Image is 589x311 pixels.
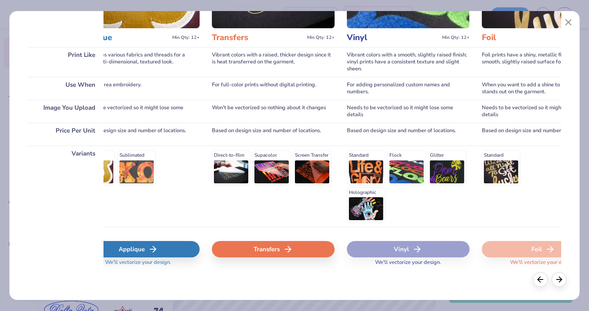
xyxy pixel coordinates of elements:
div: Won't be vectorized so nothing about it changes [212,100,335,123]
div: Based on design size and number of locations. [212,123,335,146]
div: Vinyl [347,241,470,257]
div: Price Per Unit [28,123,103,146]
span: We'll vectorize your design. [507,259,579,271]
div: For adding personalized custom names and numbers. [347,77,470,100]
span: Min Qty: 12+ [172,35,200,41]
div: Image You Upload [28,100,103,123]
div: Vibrant colors with a raised, thicker design since it is heat transferred on the garment. [212,47,335,77]
h3: Applique [77,32,169,43]
div: For full-color prints without digital printing. [212,77,335,100]
span: We'll vectorize your design. [102,259,174,271]
span: We'll vectorize your design. [372,259,444,271]
div: Incorporates various fabrics and threads for a raised, multi-dimensional, textured look. [77,47,200,77]
div: Use When [28,77,103,100]
div: Based on design size and number of locations. [347,123,470,146]
h3: Transfers [212,32,304,43]
button: Close [561,15,576,30]
h3: Vinyl [347,32,439,43]
div: Transfers [212,241,335,257]
span: Min Qty: 12+ [307,35,335,41]
div: Needs to be vectorized so it might lose some details [77,100,200,123]
div: Vibrant colors with a smooth, slightly raised finish; vinyl prints have a consistent texture and ... [347,47,470,77]
div: Needs to be vectorized so it might lose some details [347,100,470,123]
div: Based on design size and number of locations. [77,123,200,146]
div: Applique [77,241,200,257]
div: Print Like [28,47,103,77]
div: Variants [28,146,103,227]
h3: Foil [482,32,574,43]
div: For large-area embroidery. [77,77,200,100]
span: Min Qty: 12+ [442,35,470,41]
